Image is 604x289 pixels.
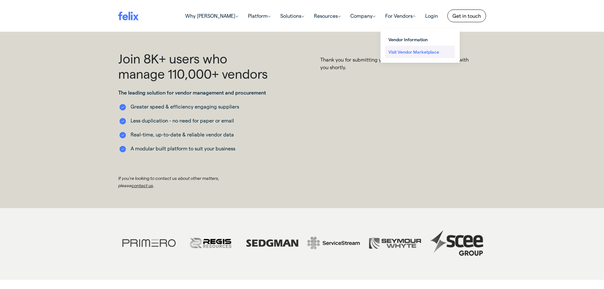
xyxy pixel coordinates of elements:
[120,229,178,257] img: Primero B&W
[346,10,380,22] a: Company
[243,229,301,257] img: Sedgman
[118,145,270,152] li: A modular built platform to suit your business
[132,183,153,188] a: contact us
[276,10,309,22] a: Solutions
[320,56,472,71] p: Thank you for submitting your response. We will be in touch with you shortly.
[388,49,452,55] span: Visit Vendor Marketplace
[388,36,440,43] span: Vendor Information
[304,229,363,257] img: ServiceStream
[118,117,270,124] li: Less duplication - no need for paper or email
[118,131,270,138] li: Real-time, up-to-date & reliable vendor data
[118,175,245,189] p: If you're looking to contact us about other matters, please .
[420,10,443,22] a: Login
[118,11,139,20] img: felix logo
[427,229,486,257] img: scee_group_logo B&W
[118,103,270,110] li: Greater speed & efficiency engaging suppliers
[380,22,460,63] div: For Vendors
[243,10,276,22] a: Platform
[380,10,420,22] a: For Vendors
[385,46,455,58] a: Visit Vendor Marketplace
[118,89,266,95] strong: The leading solution for vendor management and procurement
[181,229,240,257] img: regis bw
[366,229,424,257] img: Seymopur Whyte
[118,51,270,81] h1: Join 8K+ users who manage 110,000+ vendors
[180,10,243,22] a: Why [PERSON_NAME]
[447,10,486,22] a: Get in touch
[309,10,346,22] a: Resources
[385,33,455,46] a: Vendor Information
